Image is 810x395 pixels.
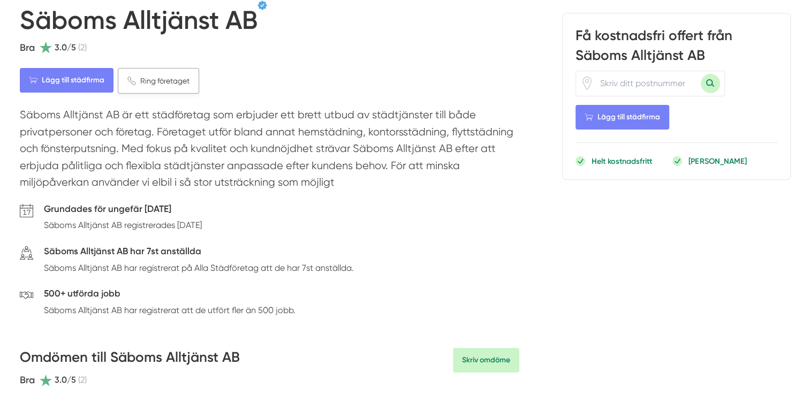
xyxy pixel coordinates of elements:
[78,41,87,54] span: (2)
[576,105,669,130] : Lägg till städfirma
[576,26,777,70] h3: Få kostnadsfri offert från Säboms Alltjänst AB
[453,348,519,373] a: Skriv omdöme
[44,202,202,219] h5: Grundades för ungefär [DATE]
[55,41,76,54] span: 3.0/5
[20,107,519,196] p: Säboms Alltjänst AB är ett städföretag som erbjuder ett brett utbud av städtjänster till både pri...
[580,77,594,90] span: Klicka för att använda din position.
[20,374,35,386] span: Bra
[44,261,354,275] p: Säboms Alltjänst AB har registrerat på Alla Städföretag att de har 7st anställda.
[78,373,87,386] span: (2)
[258,1,267,10] span: Verifierat av Säboms Alltjänst AB
[44,286,296,303] h5: 500+ utförda jobb
[44,303,296,317] p: Säboms Alltjänst AB har registrerat att de utfört fler än 500 jobb.
[20,42,35,54] span: Bra
[44,218,202,232] p: Säboms Alltjänst AB registrerades [DATE]
[580,77,594,90] svg: Pin / Karta
[594,71,701,95] input: Skriv ditt postnummer
[688,156,746,166] p: [PERSON_NAME]
[20,348,240,373] h3: Omdömen till Säboms Alltjänst AB
[44,244,354,261] h5: Säboms Alltjänst AB har 7st anställda
[140,75,190,87] span: Ring företaget
[20,68,113,93] : Lägg till städfirma
[118,68,199,94] a: Ring företaget
[20,5,258,40] h1: Säboms Alltjänst AB
[701,74,720,93] button: Sök med postnummer
[55,373,76,386] span: 3.0/5
[592,156,652,166] p: Helt kostnadsfritt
